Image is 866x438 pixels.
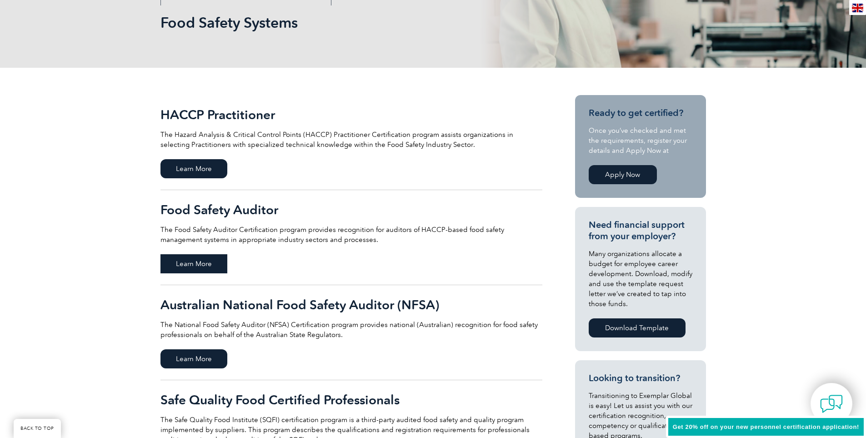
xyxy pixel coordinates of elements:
[160,107,542,122] h2: HACCP Practitioner
[160,285,542,380] a: Australian National Food Safety Auditor (NFSA) The National Food Safety Auditor (NFSA) Certificat...
[160,225,542,245] p: The Food Safety Auditor Certification program provides recognition for auditors of HACCP-based fo...
[160,130,542,150] p: The Hazard Analysis & Critical Control Points (HACCP) Practitioner Certification program assists ...
[160,393,542,407] h2: Safe Quality Food Certified Professionals
[160,320,542,340] p: The National Food Safety Auditor (NFSA) Certification program provides national (Australian) reco...
[160,202,542,217] h2: Food Safety Auditor
[160,159,227,178] span: Learn More
[160,190,542,285] a: Food Safety Auditor The Food Safety Auditor Certification program provides recognition for audito...
[852,4,863,12] img: en
[589,165,657,184] a: Apply Now
[160,349,227,368] span: Learn More
[589,126,692,156] p: Once you’ve checked and met the requirements, register your details and Apply Now at
[589,249,692,309] p: Many organizations allocate a budget for employee career development. Download, modify and use th...
[673,423,859,430] span: Get 20% off on your new personnel certification application!
[160,297,542,312] h2: Australian National Food Safety Auditor (NFSA)
[160,254,227,273] span: Learn More
[589,107,692,119] h3: Ready to get certified?
[589,373,692,384] h3: Looking to transition?
[160,14,510,31] h1: Food Safety Systems
[820,393,843,415] img: contact-chat.png
[589,318,686,337] a: Download Template
[14,419,61,438] a: BACK TO TOP
[160,95,542,190] a: HACCP Practitioner The Hazard Analysis & Critical Control Points (HACCP) Practitioner Certificati...
[589,219,692,242] h3: Need financial support from your employer?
